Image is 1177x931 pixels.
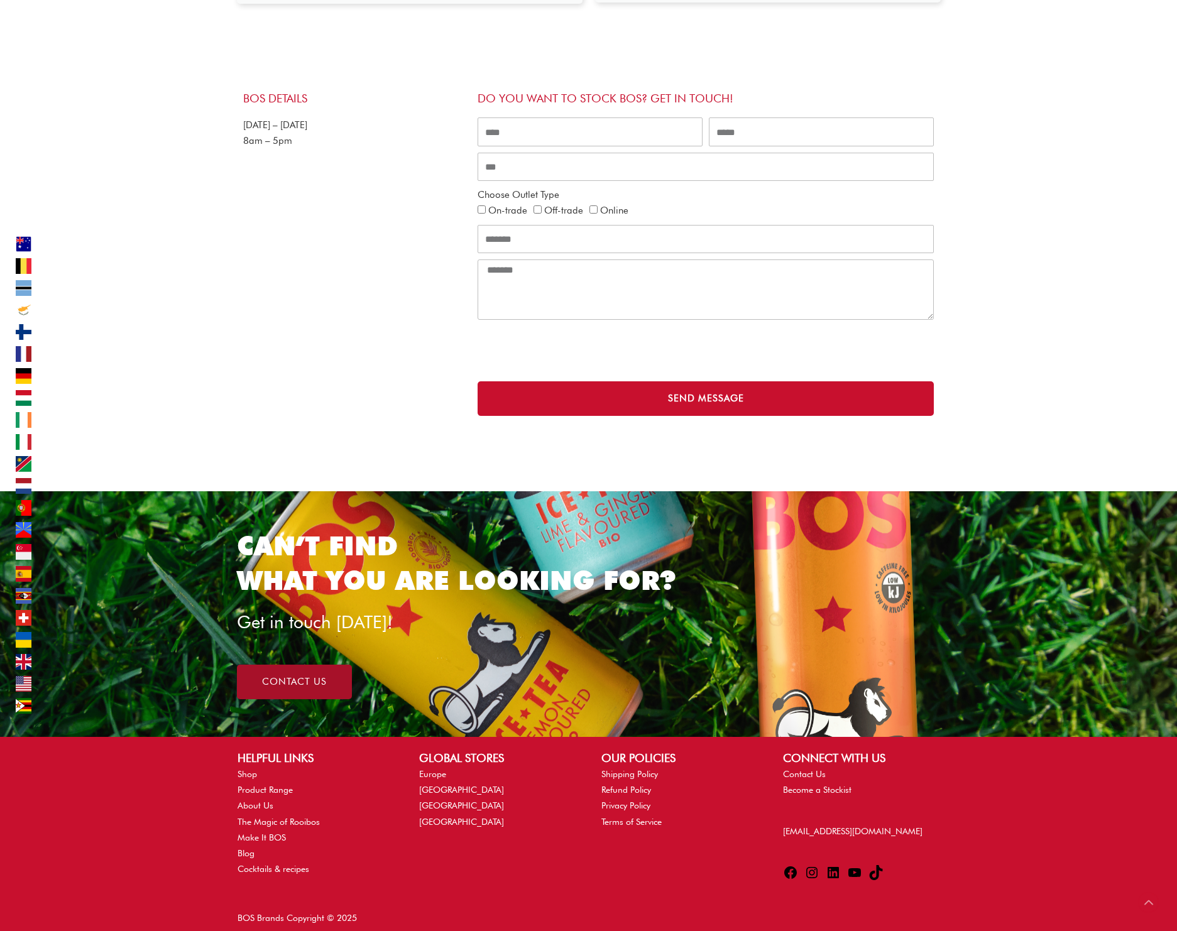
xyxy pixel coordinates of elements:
[237,611,650,633] h3: Get in touch [DATE]!
[238,848,255,858] a: Blog
[238,864,309,874] a: Cocktails & recipes
[243,119,307,131] span: [DATE] – [DATE]
[478,326,669,375] iframe: reCAPTCHA
[238,817,320,827] a: The Magic of Rooibos
[783,769,826,779] a: Contact Us
[488,205,527,216] label: On-trade
[225,910,589,927] div: BOS Brands Copyright © 2025
[237,665,352,699] a: contact us
[478,117,934,422] form: BecomeStockist
[243,135,292,146] span: 8am – 5pm
[478,187,559,203] label: Choose Outlet Type
[478,381,934,416] button: Send Message
[238,785,293,795] a: Product Range
[783,749,939,766] h2: CONNECT WITH US
[237,529,941,597] h2: Can’t find what you are looking for?
[262,677,327,687] span: contact us
[419,769,446,779] a: Europe
[419,817,504,827] a: [GEOGRAPHIC_DATA]
[601,785,651,795] a: Refund Policy
[544,205,583,216] label: Off-trade
[478,92,934,106] h4: Do you want to stock BOS? Get in touch!
[601,800,650,810] a: Privacy Policy
[601,749,758,766] h2: OUR POLICIES
[238,766,394,877] nav: HELPFUL LINKS
[238,769,257,779] a: Shop
[419,749,576,766] h2: GLOBAL STORES
[600,205,628,216] label: Online
[419,785,504,795] a: [GEOGRAPHIC_DATA]
[668,394,744,403] span: Send Message
[419,766,576,830] nav: GLOBAL STORES
[243,92,465,106] h4: BOS Details
[783,826,922,836] a: [EMAIL_ADDRESS][DOMAIN_NAME]
[238,749,394,766] h2: HELPFUL LINKS
[238,800,273,810] a: About Us
[783,766,939,798] nav: CONNECT WITH US
[783,785,851,795] a: Become a Stockist
[601,769,658,779] a: Shipping Policy
[419,800,504,810] a: [GEOGRAPHIC_DATA]
[238,832,286,842] a: Make It BOS
[601,766,758,830] nav: OUR POLICIES
[601,817,662,827] a: Terms of Service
